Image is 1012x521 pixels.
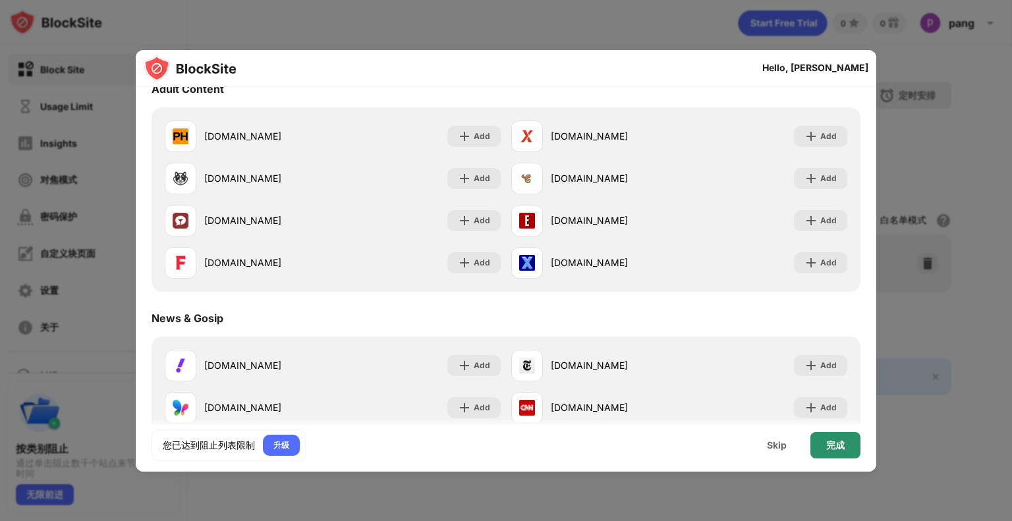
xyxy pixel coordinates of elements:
div: 您已达到阻止列表限制 [163,439,255,452]
img: favicons [519,400,535,416]
div: Adult Content [152,82,224,96]
div: Add [474,172,490,185]
div: [DOMAIN_NAME] [204,358,333,372]
div: [DOMAIN_NAME] [204,129,333,143]
div: Add [474,214,490,227]
div: 升级 [273,439,289,452]
img: favicons [519,213,535,229]
img: favicons [173,358,188,373]
div: [DOMAIN_NAME] [204,256,333,269]
div: Add [474,256,490,269]
img: favicons [173,400,188,416]
img: favicons [173,128,188,144]
img: favicons [519,128,535,144]
img: favicons [173,213,188,229]
div: Add [820,130,837,143]
div: [DOMAIN_NAME] [204,400,333,414]
img: favicons [173,255,188,271]
div: Add [820,401,837,414]
div: News & Gosip [152,312,223,325]
img: favicons [519,358,535,373]
div: 完成 [826,440,845,451]
div: Add [820,359,837,372]
div: Add [474,359,490,372]
div: Add [474,401,490,414]
div: [DOMAIN_NAME] [204,213,333,227]
div: [DOMAIN_NAME] [551,256,679,269]
div: Add [820,256,837,269]
div: [DOMAIN_NAME] [551,400,679,414]
img: logo-blocksite.svg [144,55,237,82]
div: Hello, [PERSON_NAME] [762,63,868,73]
div: [DOMAIN_NAME] [551,129,679,143]
div: Add [820,214,837,227]
img: favicons [519,171,535,186]
img: favicons [519,255,535,271]
div: [DOMAIN_NAME] [551,358,679,372]
img: favicons [173,171,188,186]
div: [DOMAIN_NAME] [551,171,679,185]
div: [DOMAIN_NAME] [204,171,333,185]
div: [DOMAIN_NAME] [551,213,679,227]
div: Add [474,130,490,143]
div: Add [820,172,837,185]
div: Skip [767,440,787,451]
